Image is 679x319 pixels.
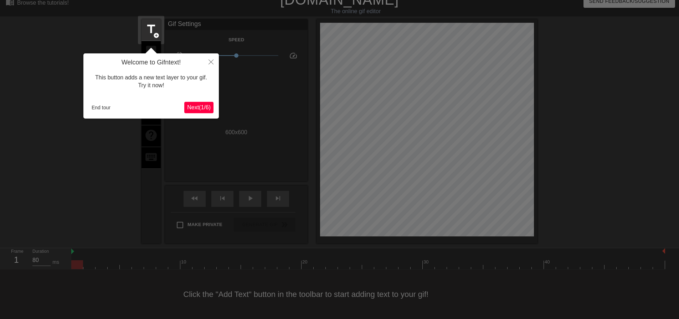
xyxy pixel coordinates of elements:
[89,102,113,113] button: End tour
[89,59,214,67] h4: Welcome to Gifntext!
[187,104,211,110] span: Next ( 1 / 6 )
[203,53,219,70] button: Close
[184,102,214,113] button: Next
[89,67,214,97] div: This button adds a new text layer to your gif. Try it now!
